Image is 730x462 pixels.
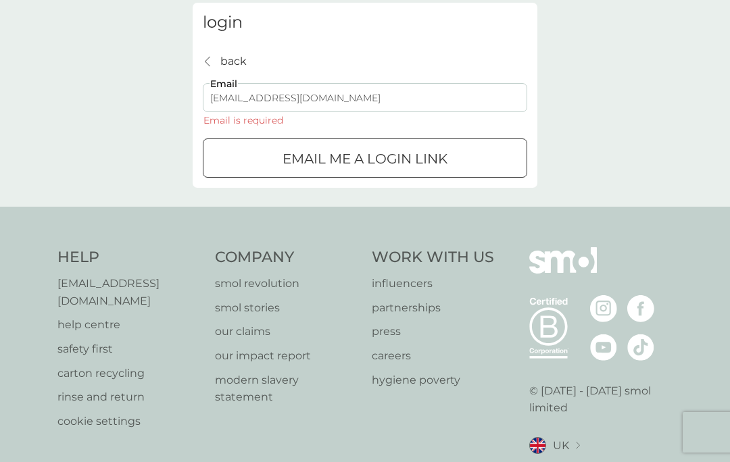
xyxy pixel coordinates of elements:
span: UK [553,437,569,455]
h4: Work With Us [372,247,494,268]
button: Email me a login link [203,138,527,178]
img: visit the smol Youtube page [590,334,617,361]
img: select a new location [576,442,580,449]
p: Email me a login link [283,148,447,170]
a: cookie settings [57,413,201,430]
a: hygiene poverty [372,371,494,389]
a: our impact report [215,347,359,365]
img: visit the smol Facebook page [627,295,654,322]
p: © [DATE] - [DATE] smol limited [529,382,673,417]
a: our claims [215,323,359,340]
h4: Company [215,247,359,268]
a: safety first [57,340,201,358]
a: smol revolution [215,275,359,292]
img: visit the smol Tiktok page [627,334,654,361]
div: Email is required [203,115,284,125]
h3: login [203,13,527,32]
a: rinse and return [57,388,201,406]
img: smol [529,247,597,293]
a: help centre [57,316,201,334]
img: visit the smol Instagram page [590,295,617,322]
p: back [220,53,247,70]
a: modern slavery statement [215,371,359,406]
a: influencers [372,275,494,292]
a: carton recycling [57,365,201,382]
img: UK flag [529,437,546,454]
a: smol stories [215,299,359,317]
a: careers [372,347,494,365]
a: partnerships [372,299,494,317]
a: press [372,323,494,340]
a: [EMAIL_ADDRESS][DOMAIN_NAME] [57,275,201,309]
h4: Help [57,247,201,268]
